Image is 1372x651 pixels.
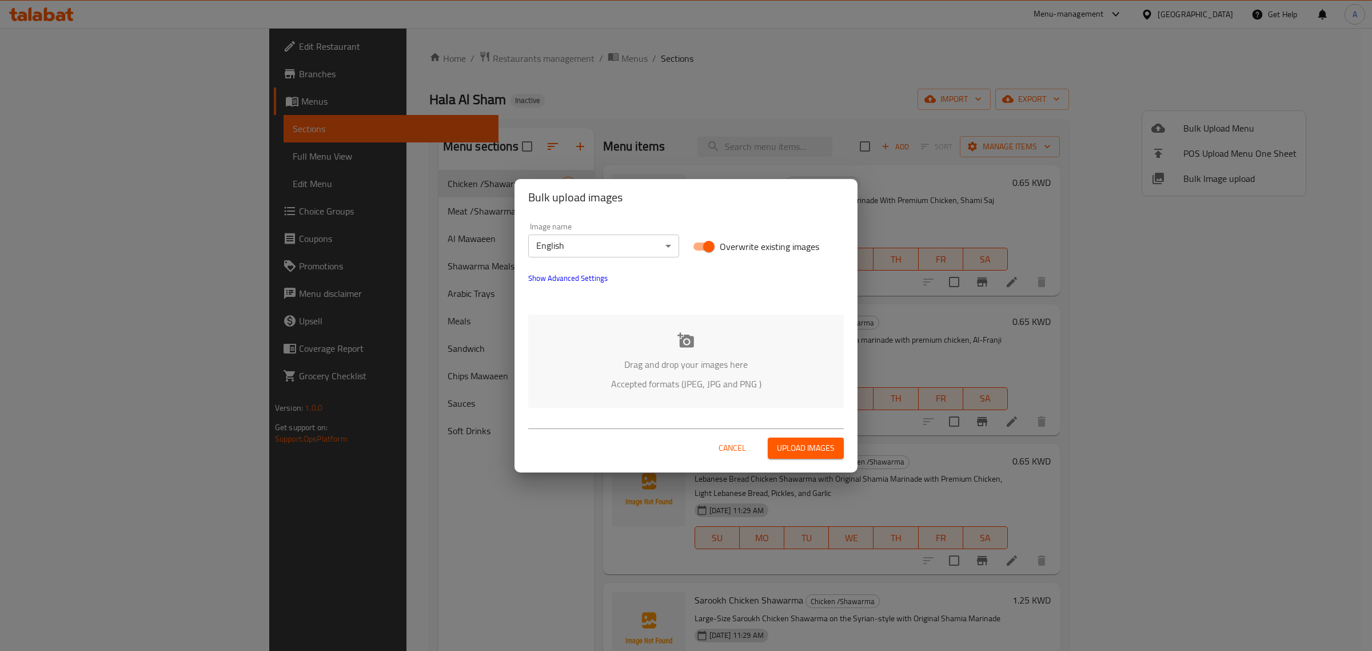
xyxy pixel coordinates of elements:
[528,271,608,285] span: Show Advanced Settings
[768,438,844,459] button: Upload images
[528,235,679,257] div: English
[777,441,835,455] span: Upload images
[720,240,819,253] span: Overwrite existing images
[719,441,746,455] span: Cancel
[528,188,844,207] h2: Bulk upload images
[545,377,827,391] p: Accepted formats (JPEG, JPG and PNG )
[545,358,827,371] p: Drag and drop your images here
[714,438,751,459] button: Cancel
[521,264,615,292] button: show more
